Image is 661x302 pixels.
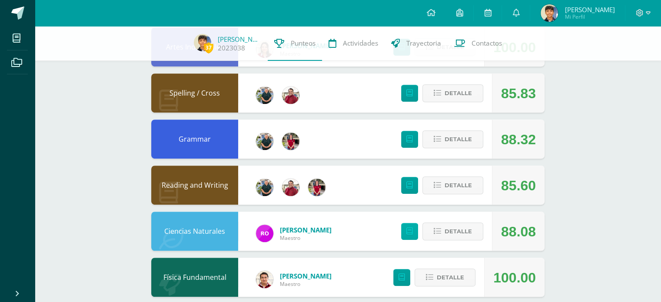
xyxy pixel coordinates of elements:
[445,85,472,101] span: Detalle
[422,222,483,240] button: Detalle
[472,39,502,48] span: Contactos
[256,225,273,242] img: 08228f36aa425246ac1f75ab91e507c5.png
[437,269,464,285] span: Detalle
[218,35,261,43] a: [PERSON_NAME]
[385,26,448,61] a: Trayectoria
[282,86,299,104] img: 4433c8ec4d0dcbe293dd19cfa8535420.png
[422,130,483,148] button: Detalle
[422,84,483,102] button: Detalle
[422,176,483,194] button: Detalle
[256,271,273,288] img: 76b79572e868f347d82537b4f7bc2cf5.png
[445,223,472,239] span: Detalle
[194,34,211,51] img: 0e6c51aebb6d4d2a5558b620d4561360.png
[151,73,238,113] div: Spelling / Cross
[280,272,332,280] a: [PERSON_NAME]
[501,74,536,113] div: 85.83
[493,258,536,297] div: 100.00
[282,133,299,150] img: ea60e6a584bd98fae00485d881ebfd6b.png
[322,26,385,61] a: Actividades
[501,212,536,251] div: 88.08
[151,212,238,251] div: Ciencias Naturales
[151,166,238,205] div: Reading and Writing
[280,226,332,234] a: [PERSON_NAME]
[204,42,213,53] span: 37
[415,269,475,286] button: Detalle
[501,120,536,159] div: 88.32
[308,179,326,196] img: ea60e6a584bd98fae00485d881ebfd6b.png
[256,86,273,104] img: d3b263647c2d686994e508e2c9b90e59.png
[343,39,378,48] span: Actividades
[268,26,322,61] a: Punteos
[218,43,245,53] a: 2023038
[256,133,273,150] img: d3b263647c2d686994e508e2c9b90e59.png
[445,177,472,193] span: Detalle
[280,234,332,242] span: Maestro
[406,39,441,48] span: Trayectoria
[282,179,299,196] img: 4433c8ec4d0dcbe293dd19cfa8535420.png
[151,119,238,159] div: Grammar
[565,5,614,14] span: [PERSON_NAME]
[565,13,614,20] span: Mi Perfil
[280,280,332,288] span: Maestro
[541,4,558,22] img: 0e6c51aebb6d4d2a5558b620d4561360.png
[448,26,508,61] a: Contactos
[151,258,238,297] div: Física Fundamental
[445,131,472,147] span: Detalle
[256,179,273,196] img: d3b263647c2d686994e508e2c9b90e59.png
[501,166,536,205] div: 85.60
[291,39,316,48] span: Punteos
